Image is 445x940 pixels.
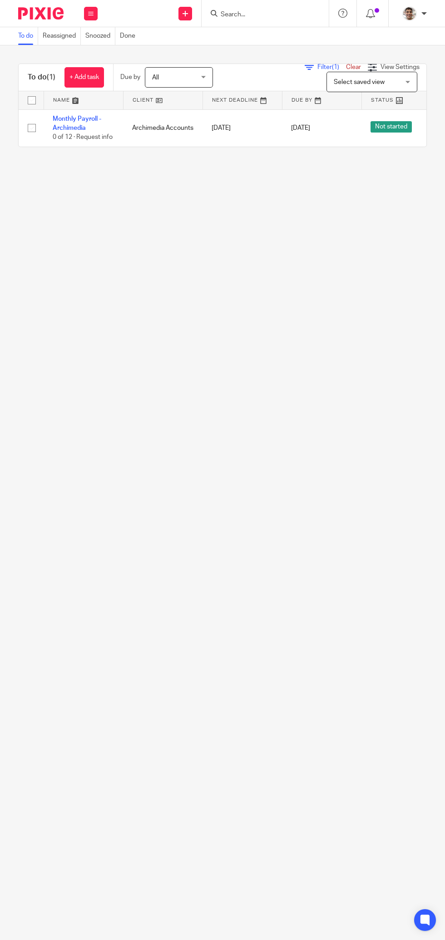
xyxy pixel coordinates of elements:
[371,121,412,133] span: Not started
[43,27,81,45] a: Reassigned
[346,64,361,70] a: Clear
[120,73,140,82] p: Due by
[64,67,104,88] a: + Add task
[18,27,38,45] a: To do
[123,109,203,147] td: Archimedia Accounts
[152,74,159,81] span: All
[203,109,282,147] td: [DATE]
[334,79,385,85] span: Select saved view
[53,116,101,131] a: Monthly Payroll - Archimedia
[291,125,310,131] span: [DATE]
[28,73,55,82] h1: To do
[332,64,339,70] span: (1)
[402,6,417,21] img: PXL_20240409_141816916.jpg
[220,11,302,19] input: Search
[18,7,64,20] img: Pixie
[120,27,140,45] a: Done
[317,64,346,70] span: Filter
[53,134,113,140] span: 0 of 12 · Request info
[47,74,55,81] span: (1)
[381,64,420,70] span: View Settings
[85,27,115,45] a: Snoozed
